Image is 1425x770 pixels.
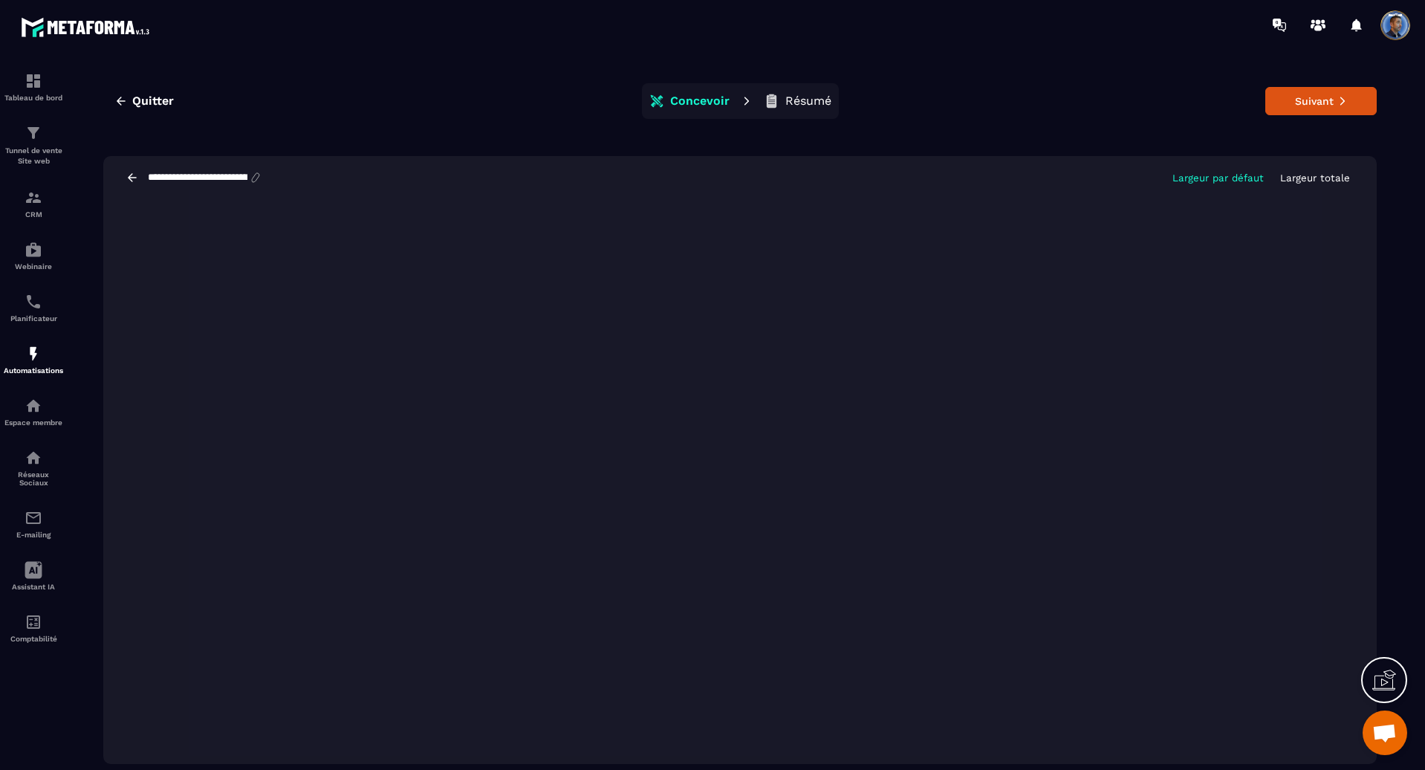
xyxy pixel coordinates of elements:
p: Tunnel de vente Site web [4,146,63,166]
img: automations [25,397,42,415]
a: emailemailE-mailing [4,498,63,550]
p: Concevoir [670,94,730,109]
button: Quitter [103,88,185,114]
img: formation [25,124,42,142]
a: formationformationTableau de bord [4,61,63,113]
img: automations [25,345,42,363]
img: automations [25,241,42,259]
a: Assistant IA [4,550,63,602]
a: formationformationCRM [4,178,63,230]
div: Ouvrir le chat [1363,711,1407,755]
img: email [25,509,42,527]
a: accountantaccountantComptabilité [4,602,63,654]
a: social-networksocial-networkRéseaux Sociaux [4,438,63,498]
img: formation [25,189,42,207]
img: logo [21,13,155,41]
a: schedulerschedulerPlanificateur [4,282,63,334]
p: CRM [4,210,63,219]
p: Assistant IA [4,583,63,591]
p: Planificateur [4,314,63,323]
button: Résumé [759,86,836,116]
img: formation [25,72,42,90]
p: Tableau de bord [4,94,63,102]
a: automationsautomationsAutomatisations [4,334,63,386]
p: Résumé [785,94,831,109]
a: automationsautomationsEspace membre [4,386,63,438]
button: Largeur totale [1276,172,1354,184]
a: formationformationTunnel de vente Site web [4,113,63,178]
img: accountant [25,613,42,631]
span: Quitter [132,94,174,109]
p: E-mailing [4,531,63,539]
button: Largeur par défaut [1168,172,1268,184]
img: social-network [25,449,42,467]
p: Largeur totale [1280,172,1350,184]
a: automationsautomationsWebinaire [4,230,63,282]
p: Comptabilité [4,635,63,643]
button: Concevoir [645,86,734,116]
p: Webinaire [4,262,63,271]
button: Suivant [1265,87,1377,115]
p: Largeur par défaut [1172,172,1264,184]
p: Automatisations [4,366,63,375]
p: Espace membre [4,418,63,427]
img: scheduler [25,293,42,311]
p: Réseaux Sociaux [4,470,63,487]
